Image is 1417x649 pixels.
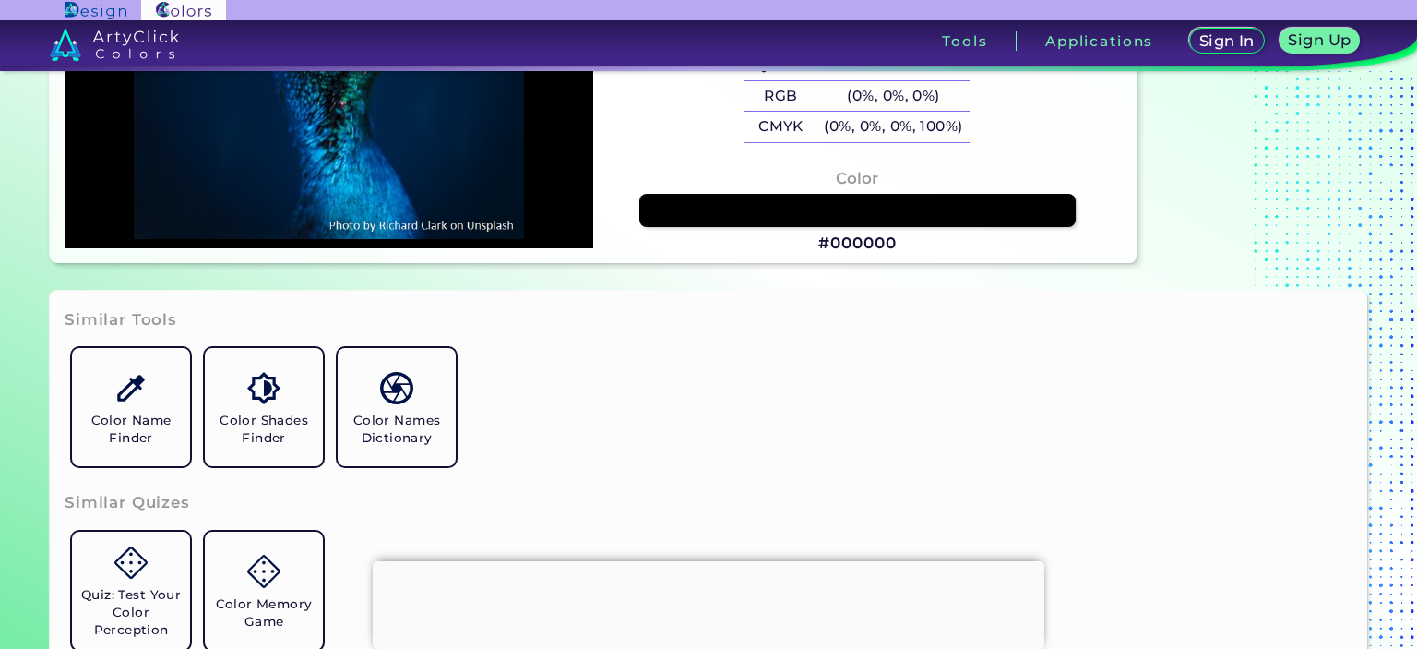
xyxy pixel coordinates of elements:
[330,341,463,474] a: Color Names Dictionary
[836,165,878,192] h4: Color
[817,81,970,112] h5: (0%, 0%, 0%)
[247,555,280,587] img: icon_game.svg
[79,412,183,447] h5: Color Name Finder
[65,341,197,474] a: Color Name Finder
[65,2,126,19] img: ArtyClick Design logo
[744,112,816,142] h5: CMYK
[817,112,970,142] h5: (0%, 0%, 0%, 100%)
[744,81,816,112] h5: RGB
[114,372,147,404] img: icon_color_name_finder.svg
[380,372,412,404] img: icon_color_names_dictionary.svg
[197,341,330,474] a: Color Shades Finder
[212,595,316,631] h5: Color Memory Game
[247,372,280,404] img: icon_color_shades.svg
[65,492,190,514] h3: Similar Quizes
[345,412,448,447] h5: Color Names Dictionary
[50,28,180,61] img: logo_artyclick_colors_white.svg
[1283,30,1357,53] a: Sign Up
[818,233,896,255] h3: #000000
[373,561,1044,644] iframe: Advertisement
[212,412,316,447] h5: Color Shades Finder
[942,34,987,48] h3: Tools
[65,309,177,331] h3: Similar Tools
[1045,34,1153,48] h3: Applications
[79,586,183,639] h5: Quiz: Test Your Color Perception
[1201,34,1252,48] h5: Sign In
[1291,33,1348,47] h5: Sign Up
[1193,30,1261,53] a: Sign In
[114,547,147,579] img: icon_game.svg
